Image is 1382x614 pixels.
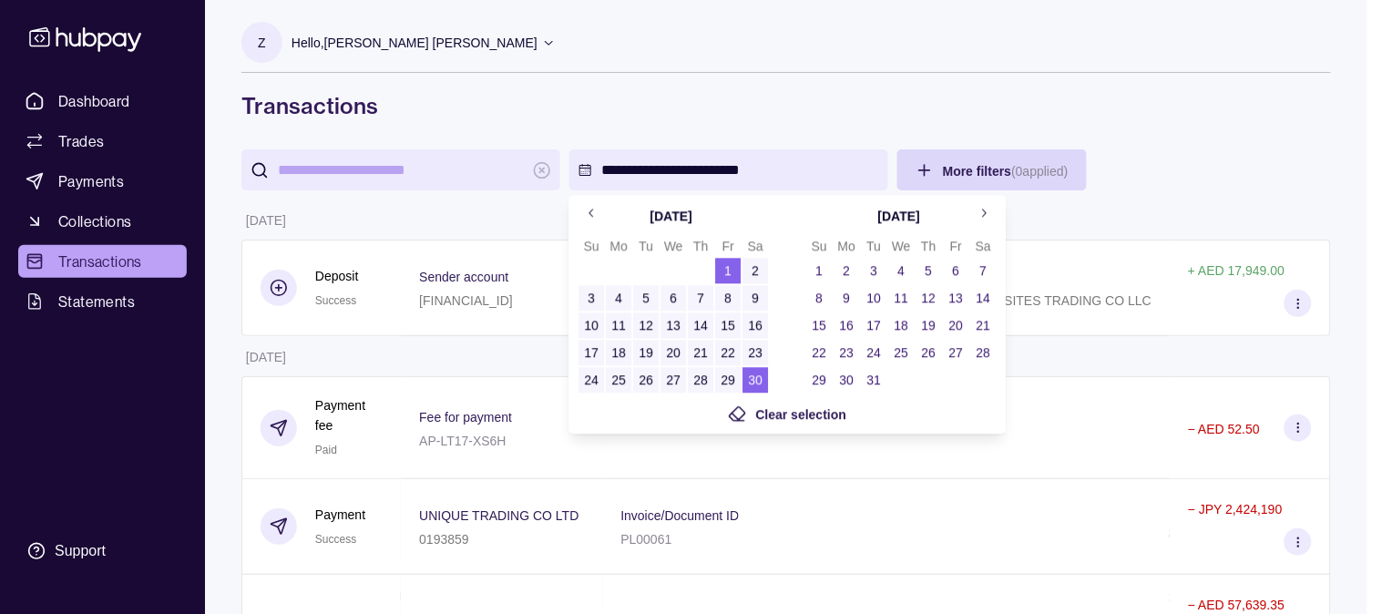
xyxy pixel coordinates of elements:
th: Saturday [742,235,769,257]
th: Monday [605,235,632,257]
button: 23 [742,340,768,365]
button: 25 [606,367,631,393]
button: 30 [742,367,768,393]
th: Thursday [915,235,942,257]
button: 6 [660,285,686,311]
button: 1 [715,258,741,283]
button: 28 [970,340,996,365]
button: 17 [578,340,604,365]
button: 19 [633,340,659,365]
button: 18 [606,340,631,365]
button: 31 [861,367,886,393]
button: 14 [970,285,996,311]
button: 8 [715,285,741,311]
button: 25 [888,340,914,365]
button: Clear selection [729,403,847,425]
button: 15 [715,312,741,338]
button: 29 [715,367,741,393]
button: 24 [861,340,886,365]
button: 22 [806,340,832,365]
button: 16 [742,312,768,338]
button: 22 [715,340,741,365]
button: 7 [970,258,996,283]
button: 2 [742,258,768,283]
button: 9 [742,285,768,311]
div: [DATE] [650,206,692,226]
button: 3 [861,258,886,283]
th: Saturday [969,235,997,257]
button: 11 [888,285,914,311]
th: Monday [833,235,860,257]
span: Clear selection [756,407,847,422]
button: 29 [806,367,832,393]
button: 1 [806,258,832,283]
th: Sunday [578,235,605,257]
button: 26 [916,340,941,365]
th: Sunday [805,235,833,257]
button: 8 [806,285,832,311]
button: 20 [943,312,968,338]
button: 4 [888,258,914,283]
button: 17 [861,312,886,338]
button: Go to next month [969,200,997,228]
button: 15 [806,312,832,338]
button: 4 [606,285,631,311]
button: 24 [578,367,604,393]
button: 5 [916,258,941,283]
button: 5 [633,285,659,311]
button: 27 [660,367,686,393]
button: 23 [834,340,859,365]
th: Thursday [687,235,714,257]
button: 12 [633,312,659,338]
button: 21 [688,340,713,365]
button: 7 [688,285,713,311]
button: 11 [606,312,631,338]
button: 14 [688,312,713,338]
button: Go to previous month [578,200,605,228]
div: [DATE] [878,206,920,226]
button: 2 [834,258,859,283]
th: Friday [942,235,969,257]
button: 13 [660,312,686,338]
th: Friday [714,235,742,257]
button: 12 [916,285,941,311]
button: 20 [660,340,686,365]
button: 30 [834,367,859,393]
button: 16 [834,312,859,338]
th: Tuesday [632,235,660,257]
button: 21 [970,312,996,338]
th: Tuesday [860,235,887,257]
button: 27 [943,340,968,365]
button: 10 [578,312,604,338]
button: 3 [578,285,604,311]
button: 9 [834,285,859,311]
button: 28 [688,367,713,393]
th: Wednesday [887,235,915,257]
button: 10 [861,285,886,311]
button: 26 [633,367,659,393]
button: 13 [943,285,968,311]
th: Wednesday [660,235,687,257]
button: 19 [916,312,941,338]
button: 18 [888,312,914,338]
button: 6 [943,258,968,283]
